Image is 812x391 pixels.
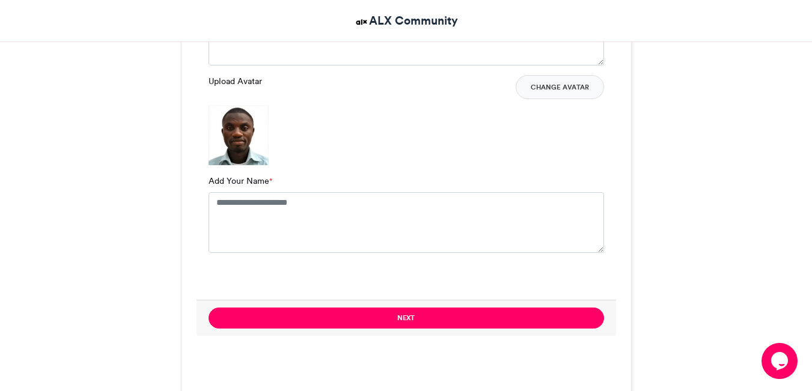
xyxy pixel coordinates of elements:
[209,175,272,187] label: Add Your Name
[354,12,458,29] a: ALX Community
[209,105,269,165] img: 1760286745.076-b2dcae4267c1926e4edbba7f5065fdc4d8f11412.png
[354,14,369,29] img: ALX Community
[762,343,800,379] iframe: chat widget
[516,75,604,99] button: Change Avatar
[209,75,262,88] label: Upload Avatar
[209,308,604,329] button: Next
